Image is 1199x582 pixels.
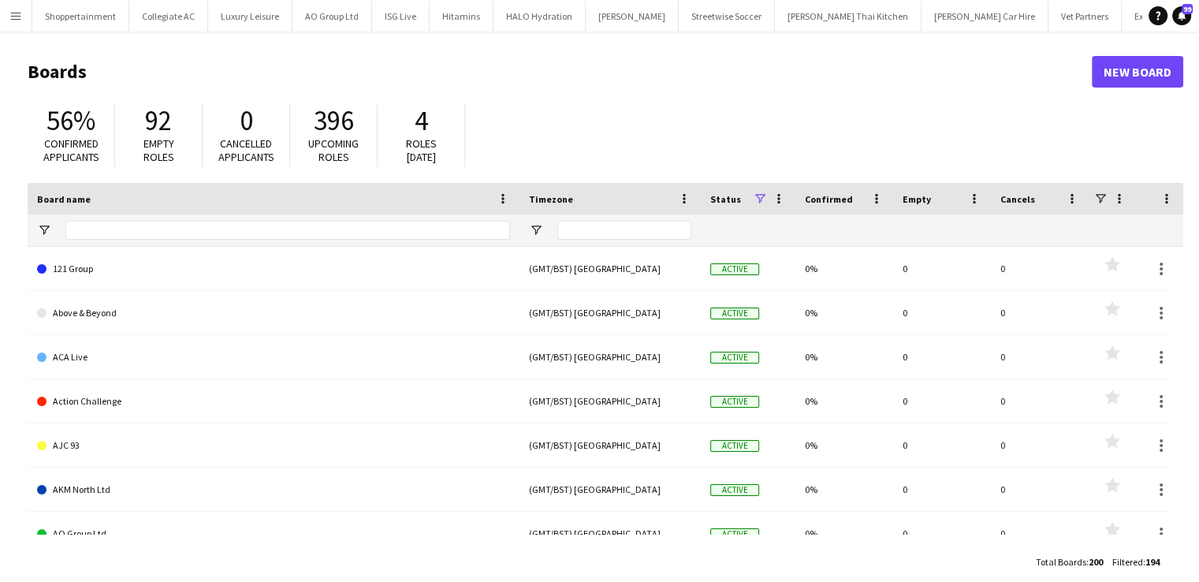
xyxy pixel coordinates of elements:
button: HALO Hydration [493,1,586,32]
span: Active [710,308,759,319]
div: 0 [893,335,991,379]
span: 4 [415,103,428,138]
span: Active [710,528,759,540]
span: 0 [240,103,253,138]
div: 0% [795,247,893,290]
div: 0 [893,291,991,334]
span: Empty [903,193,931,205]
div: 0% [795,379,893,423]
div: 0 [893,379,991,423]
span: 194 [1145,556,1160,568]
button: AO Group Ltd [292,1,372,32]
a: AJC 93 [37,423,510,468]
span: Active [710,440,759,452]
div: 0 [893,512,991,555]
button: Streetwise Soccer [679,1,775,32]
button: Luxury Leisure [208,1,292,32]
a: 99 [1172,6,1191,25]
span: Active [710,352,759,364]
div: 0% [795,335,893,379]
button: ISG Live [372,1,430,32]
div: 0 [991,379,1089,423]
a: New Board [1092,56,1183,88]
span: Filtered [1112,556,1143,568]
button: [PERSON_NAME] Car Hire [922,1,1048,32]
span: 56% [47,103,95,138]
div: 0% [795,512,893,555]
a: ACA Live [37,335,510,379]
div: (GMT/BST) [GEOGRAPHIC_DATA] [519,468,701,511]
span: Active [710,484,759,496]
span: Timezone [529,193,573,205]
div: (GMT/BST) [GEOGRAPHIC_DATA] [519,247,701,290]
div: 0 [893,423,991,467]
span: Empty roles [143,136,174,164]
button: Collegiate AC [129,1,208,32]
div: 0 [991,468,1089,511]
span: Active [710,396,759,408]
button: Vet Partners [1048,1,1122,32]
div: : [1112,547,1160,577]
div: (GMT/BST) [GEOGRAPHIC_DATA] [519,291,701,334]
span: Active [710,263,759,275]
div: (GMT/BST) [GEOGRAPHIC_DATA] [519,335,701,379]
div: (GMT/BST) [GEOGRAPHIC_DATA] [519,423,701,467]
div: (GMT/BST) [GEOGRAPHIC_DATA] [519,512,701,555]
div: 0% [795,291,893,334]
div: : [1036,547,1103,577]
span: Upcoming roles [308,136,359,164]
div: 0 [991,247,1089,290]
div: 0 [991,335,1089,379]
a: AKM North Ltd [37,468,510,512]
div: 0 [893,468,991,511]
button: Hitamins [430,1,493,32]
span: Confirmed applicants [43,136,99,164]
button: Shoppertainment [32,1,129,32]
span: Status [710,193,741,205]
div: 0 [991,291,1089,334]
div: 0 [991,423,1089,467]
button: [PERSON_NAME] [586,1,679,32]
span: Roles [DATE] [406,136,437,164]
span: Cancels [1000,193,1035,205]
div: (GMT/BST) [GEOGRAPHIC_DATA] [519,379,701,423]
span: 92 [145,103,172,138]
span: Cancelled applicants [218,136,274,164]
div: 0 [991,512,1089,555]
span: Total Boards [1036,556,1086,568]
h1: Boards [28,60,1092,84]
a: 121 Group [37,247,510,291]
div: 0% [795,468,893,511]
input: Board name Filter Input [65,221,510,240]
span: 99 [1182,4,1193,14]
button: Open Filter Menu [37,223,51,237]
span: 396 [314,103,354,138]
div: 0% [795,423,893,467]
button: Open Filter Menu [529,223,543,237]
a: Action Challenge [37,379,510,423]
span: Board name [37,193,91,205]
a: AO Group Ltd [37,512,510,556]
span: Confirmed [805,193,853,205]
button: [PERSON_NAME] Thai Kitchen [775,1,922,32]
input: Timezone Filter Input [557,221,691,240]
div: 0 [893,247,991,290]
span: 200 [1089,556,1103,568]
a: Above & Beyond [37,291,510,335]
